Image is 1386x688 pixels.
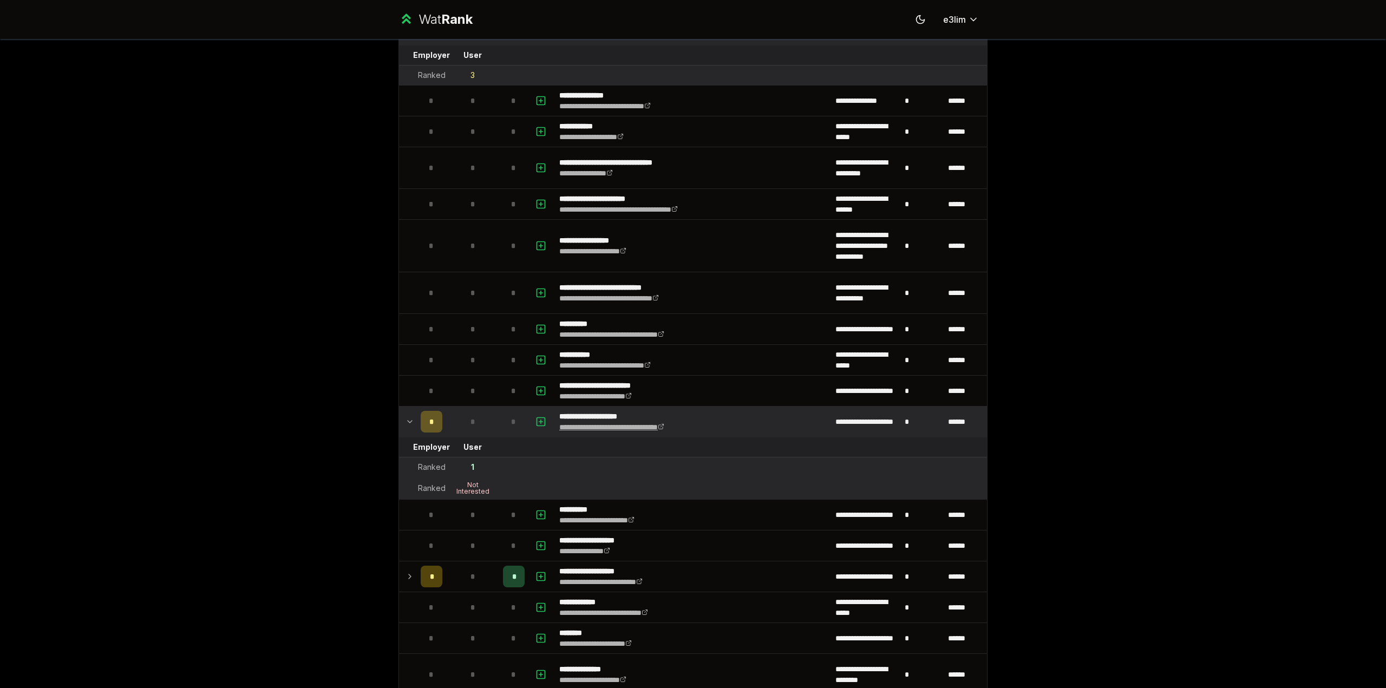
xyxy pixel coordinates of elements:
div: Wat [419,11,473,28]
div: Ranked [418,483,446,494]
td: Employer [416,45,447,65]
td: User [447,437,499,457]
div: 1 [471,462,474,473]
button: e3lim [934,10,988,29]
td: Employer [416,437,447,457]
span: Rank [441,11,473,27]
span: e3lim [943,13,966,26]
td: User [447,45,499,65]
div: Ranked [418,70,446,81]
div: 3 [470,70,475,81]
div: Ranked [418,462,446,473]
div: Not Interested [451,482,494,495]
a: WatRank [398,11,473,28]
